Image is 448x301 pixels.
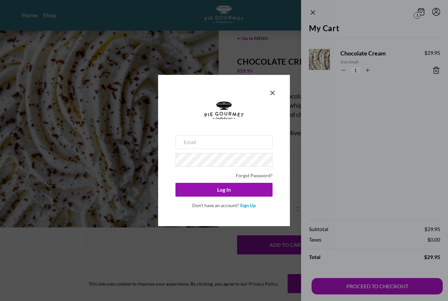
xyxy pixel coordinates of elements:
button: Log In [175,183,273,197]
input: Email [175,135,273,149]
button: Close panel [269,89,276,97]
a: Sign Up [240,203,256,208]
a: Forgot Password? [236,173,273,178]
span: Don't have an account? [192,203,239,208]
